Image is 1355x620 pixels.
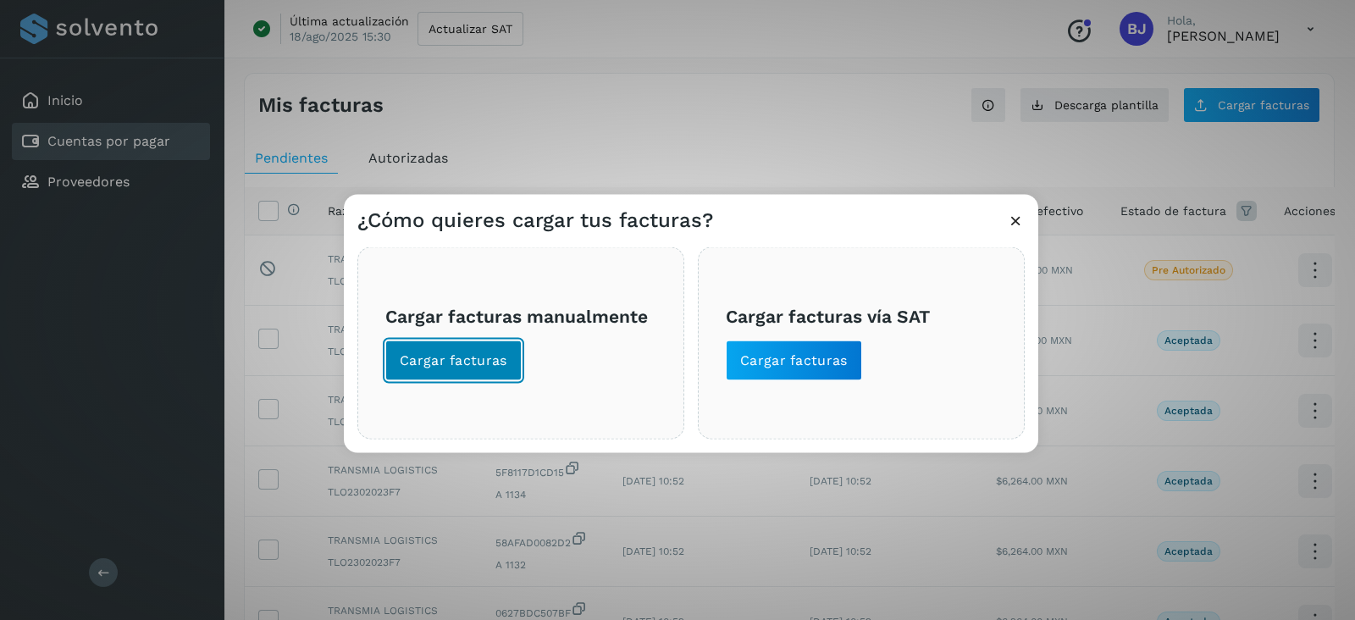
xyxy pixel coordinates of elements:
[740,352,848,370] span: Cargar facturas
[385,340,522,381] button: Cargar facturas
[357,208,713,233] h3: ¿Cómo quieres cargar tus facturas?
[385,305,656,326] h3: Cargar facturas manualmente
[726,305,997,326] h3: Cargar facturas vía SAT
[400,352,507,370] span: Cargar facturas
[726,340,862,381] button: Cargar facturas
